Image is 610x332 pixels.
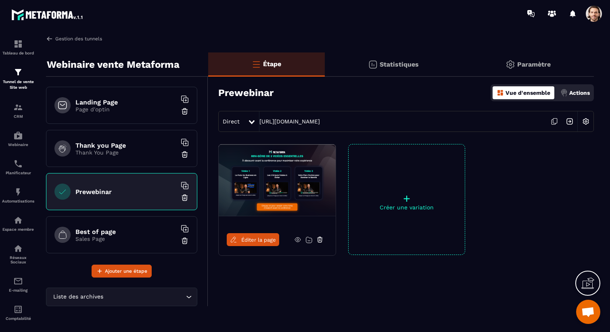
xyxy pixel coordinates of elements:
[2,114,34,119] p: CRM
[13,276,23,286] img: email
[349,193,465,204] p: +
[218,87,274,98] h3: Prewebinar
[251,59,261,69] img: bars-o.4a397970.svg
[181,150,189,159] img: trash
[105,292,184,301] input: Search for option
[46,288,197,306] div: Search for option
[259,118,320,125] a: [URL][DOMAIN_NAME]
[181,237,189,245] img: trash
[2,33,34,61] a: formationformationTableau de bord
[13,305,23,314] img: accountant
[578,114,593,129] img: setting-w.858f3a88.svg
[2,316,34,321] p: Comptabilité
[497,89,504,96] img: dashboard-orange.40269519.svg
[13,67,23,77] img: formation
[241,237,276,243] span: Éditer la page
[75,149,176,156] p: Thank You Page
[219,144,336,225] img: image
[75,142,176,149] h6: Thank you Page
[2,255,34,264] p: Réseaux Sociaux
[506,90,550,96] p: Vue d'ensemble
[13,39,23,49] img: formation
[2,270,34,299] a: emailemailE-mailing
[75,228,176,236] h6: Best of page
[13,187,23,197] img: automations
[569,90,590,96] p: Actions
[562,114,577,129] img: arrow-next.bcc2205e.svg
[46,35,53,42] img: arrow
[75,188,176,196] h6: Prewebinar
[46,35,102,42] a: Gestion des tunnels
[13,159,23,169] img: scheduler
[2,79,34,90] p: Tunnel de vente Site web
[506,60,515,69] img: setting-gr.5f69749f.svg
[2,209,34,238] a: automationsautomationsEspace membre
[2,199,34,203] p: Automatisations
[2,153,34,181] a: schedulerschedulerPlanificateur
[105,267,147,275] span: Ajouter une étape
[2,125,34,153] a: automationsautomationsWebinaire
[349,204,465,211] p: Créer une variation
[75,236,176,242] p: Sales Page
[380,61,419,68] p: Statistiques
[47,56,180,73] p: Webinaire vente Metaforma
[181,107,189,115] img: trash
[2,96,34,125] a: formationformationCRM
[2,51,34,55] p: Tableau de bord
[92,265,152,278] button: Ajouter une étape
[517,61,551,68] p: Paramètre
[2,171,34,175] p: Planificateur
[13,102,23,112] img: formation
[2,142,34,147] p: Webinaire
[560,89,568,96] img: actions.d6e523a2.png
[13,131,23,140] img: automations
[2,299,34,327] a: accountantaccountantComptabilité
[11,7,84,22] img: logo
[223,118,240,125] span: Direct
[75,98,176,106] h6: Landing Page
[368,60,378,69] img: stats.20deebd0.svg
[227,233,279,246] a: Éditer la page
[263,60,281,68] p: Étape
[75,106,176,113] p: Page d'optin
[13,215,23,225] img: automations
[2,227,34,232] p: Espace membre
[181,194,189,202] img: trash
[2,61,34,96] a: formationformationTunnel de vente Site web
[51,292,105,301] span: Liste des archives
[2,288,34,292] p: E-mailing
[2,238,34,270] a: social-networksocial-networkRéseaux Sociaux
[2,181,34,209] a: automationsautomationsAutomatisations
[13,244,23,253] img: social-network
[576,300,600,324] div: Ouvrir le chat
